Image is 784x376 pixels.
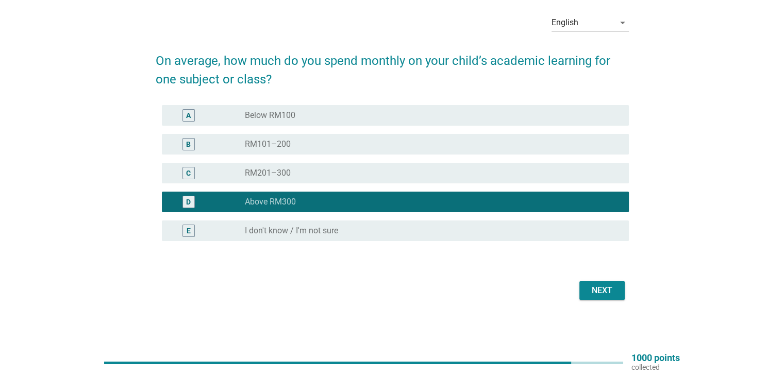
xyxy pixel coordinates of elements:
[186,139,191,150] div: B
[588,284,616,297] div: Next
[187,226,191,236] div: E
[245,139,291,149] label: RM101–200
[245,168,291,178] label: RM201–300
[552,18,578,27] div: English
[245,226,338,236] label: I don't know / I'm not sure
[631,353,680,363] p: 1000 points
[156,41,629,89] h2: On average, how much do you spend monthly on your child’s academic learning for one subject or cl...
[186,168,191,179] div: C
[245,197,296,207] label: Above RM300
[186,197,191,208] div: D
[631,363,680,372] p: collected
[579,281,625,300] button: Next
[245,110,295,121] label: Below RM100
[616,16,629,29] i: arrow_drop_down
[186,110,191,121] div: A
